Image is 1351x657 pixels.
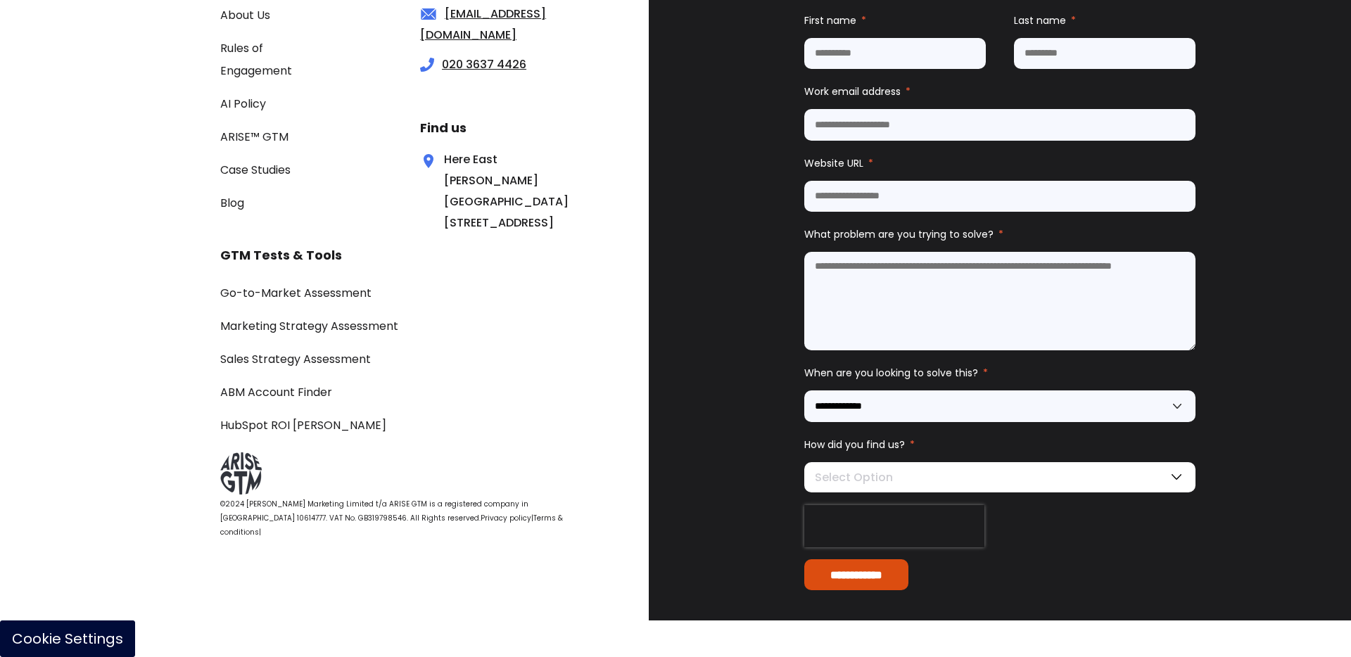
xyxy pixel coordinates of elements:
[804,13,856,27] span: First name
[804,505,984,547] iframe: reCAPTCHA
[220,195,244,211] a: Blog
[220,452,262,495] img: ARISE GTM logo grey
[442,56,526,72] a: 020 3637 4426
[804,156,863,170] span: Website URL
[220,285,372,301] a: Go-to-Market Assessment
[804,462,1195,492] div: Select Option
[804,438,905,452] span: How did you find us?
[220,417,386,433] a: HubSpot ROI [PERSON_NAME]
[220,245,582,266] h3: GTM Tests & Tools
[220,7,270,23] a: About Us
[220,281,582,436] div: Navigation Menu
[220,384,332,400] a: ABM Account Finder
[220,513,563,537] a: Terms & conditions
[804,227,994,241] span: What problem are you trying to solve?
[220,162,291,178] a: Case Studies
[481,513,531,523] a: Privacy policy
[420,117,582,139] h3: Find us
[220,40,292,79] a: Rules of Engagement
[220,351,371,367] a: Sales Strategy Assessment
[804,84,901,98] span: Work email address
[220,497,582,540] div: |
[804,366,978,380] span: When are you looking to solve this?
[220,499,528,523] span: ©2024 [PERSON_NAME] Marketing Limited t/a ARISE GTM is a registered company in [GEOGRAPHIC_DATA] ...
[420,6,546,43] a: [EMAIL_ADDRESS][DOMAIN_NAME]
[531,513,533,523] span: |
[220,318,398,334] a: Marketing Strategy Assessment
[1014,13,1066,27] span: Last name
[220,96,266,112] a: AI Policy
[420,149,534,234] div: Here East [PERSON_NAME] [GEOGRAPHIC_DATA][STREET_ADDRESS]
[220,4,336,214] div: Navigation Menu
[220,129,288,145] a: ARISE™ GTM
